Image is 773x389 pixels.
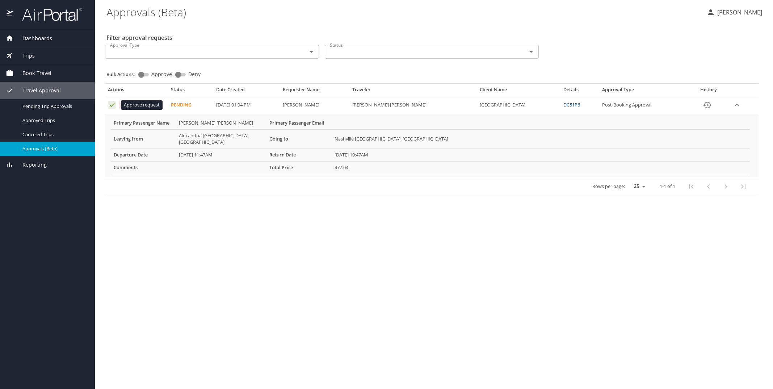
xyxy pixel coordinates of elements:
[119,101,127,109] button: Deny request
[332,129,750,149] td: Nashville [GEOGRAPHIC_DATA], [GEOGRAPHIC_DATA]
[660,184,675,189] p: 1-1 of 1
[151,72,172,77] span: Approve
[332,149,750,161] td: [DATE] 10:47AM
[715,8,762,17] p: [PERSON_NAME]
[526,47,536,57] button: Open
[560,87,600,96] th: Details
[168,96,213,114] td: Pending
[349,87,477,96] th: Traveler
[129,101,137,109] button: Cancel request
[213,87,280,96] th: Date Created
[14,7,82,21] img: airportal-logo.png
[592,184,625,189] p: Rows per page:
[111,117,750,174] table: More info for approvals
[477,96,560,114] td: [GEOGRAPHIC_DATA]
[698,96,716,114] button: History
[703,6,765,19] button: [PERSON_NAME]
[266,117,332,129] th: Primary Passenger Email
[22,103,86,110] span: Pending Trip Approvals
[111,117,176,129] th: Primary Passenger Name
[266,149,332,161] th: Return Date
[628,181,648,192] select: rows per page
[332,161,750,174] td: 477.04
[13,69,51,77] span: Book Travel
[477,87,560,96] th: Client Name
[188,72,201,77] span: Deny
[280,96,349,114] td: [PERSON_NAME]
[13,87,61,95] span: Travel Approval
[176,149,266,161] td: [DATE] 11:47AM
[22,145,86,152] span: Approvals (Beta)
[213,96,280,114] td: [DATE] 01:04 PM
[106,1,701,23] h1: Approvals (Beta)
[111,161,176,174] th: Comments
[280,87,349,96] th: Requester Name
[105,87,759,196] table: Approval table
[111,129,176,149] th: Leaving from
[106,71,141,78] p: Bulk Actions:
[22,117,86,124] span: Approved Trips
[106,32,172,43] h2: Filter approval requests
[599,87,688,96] th: Approval Type
[563,101,580,108] a: DC51P6
[168,87,213,96] th: Status
[13,161,47,169] span: Reporting
[731,100,742,110] button: expand row
[7,7,14,21] img: icon-airportal.png
[105,87,168,96] th: Actions
[266,129,332,149] th: Going to
[306,47,316,57] button: Open
[599,96,688,114] td: Post-Booking Approval
[13,34,52,42] span: Dashboards
[349,96,477,114] td: [PERSON_NAME] [PERSON_NAME]
[176,117,266,129] td: [PERSON_NAME] [PERSON_NAME]
[22,131,86,138] span: Canceled Trips
[176,129,266,149] td: Alexandria [GEOGRAPHIC_DATA], [GEOGRAPHIC_DATA]
[13,52,35,60] span: Trips
[111,149,176,161] th: Departure Date
[688,87,728,96] th: History
[266,161,332,174] th: Total Price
